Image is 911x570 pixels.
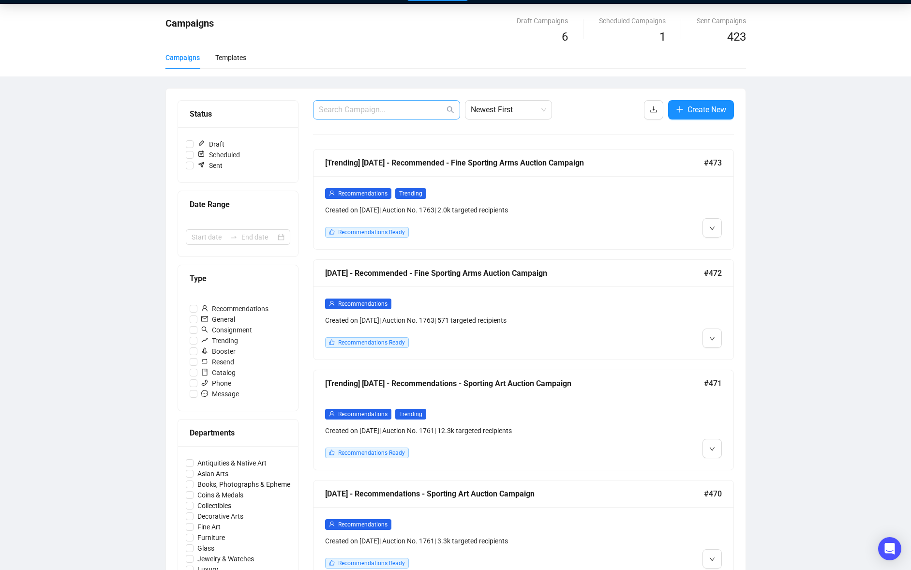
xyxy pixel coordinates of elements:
span: Trending [395,409,426,420]
span: Recommendations Ready [338,339,405,346]
a: [Trending] [DATE] - Recommended - Fine Sporting Arms Auction Campaign#473userRecommendationsTrend... [313,149,734,250]
span: Antiquities & Native Art [194,458,270,468]
span: plus [676,105,684,113]
span: like [329,339,335,345]
span: Recommendations [338,190,388,197]
span: download [650,105,657,113]
div: Open Intercom Messenger [878,537,901,560]
span: Message [197,389,243,399]
span: Trending [197,335,242,346]
span: Recommendations [338,521,388,528]
span: Scheduled [194,150,244,160]
span: Consignment [197,325,256,335]
span: rocket [201,347,208,354]
span: General [197,314,239,325]
span: down [709,225,715,231]
span: Campaigns [165,17,214,29]
div: Date Range [190,198,286,210]
span: like [329,229,335,235]
span: Newest First [471,101,546,119]
span: retweet [201,358,208,365]
span: 423 [727,30,746,44]
div: [Trending] [DATE] - Recommendations - Sporting Art Auction Campaign [325,377,704,390]
span: search [447,106,454,114]
a: [Trending] [DATE] - Recommendations - Sporting Art Auction Campaign#471userRecommendationsTrendin... [313,370,734,470]
span: like [329,450,335,455]
span: down [709,336,715,342]
span: #472 [704,267,722,279]
span: #471 [704,377,722,390]
div: Created on [DATE] | Auction No. 1763 | 2.0k targeted recipients [325,205,621,215]
input: Search Campaign... [319,104,445,116]
span: Recommendations Ready [338,560,405,567]
span: down [709,446,715,452]
div: Type [190,272,286,285]
span: 6 [562,30,568,44]
span: message [201,390,208,397]
span: Trending [395,188,426,199]
a: [DATE] - Recommended - Fine Sporting Arms Auction Campaign#472userRecommendationsCreated on [DATE... [313,259,734,360]
span: Draft [194,139,228,150]
span: book [201,369,208,375]
div: [DATE] - Recommended - Fine Sporting Arms Auction Campaign [325,267,704,279]
span: Asian Arts [194,468,232,479]
span: Recommendations Ready [338,229,405,236]
span: like [329,560,335,566]
span: 1 [659,30,666,44]
span: rise [201,337,208,344]
span: to [230,233,238,241]
span: Books, Photographs & Ephemera [194,479,300,490]
div: Draft Campaigns [517,15,568,26]
span: Catalog [197,367,239,378]
span: Create New [687,104,726,116]
div: Sent Campaigns [697,15,746,26]
div: Created on [DATE] | Auction No. 1763 | 571 targeted recipients [325,315,621,326]
span: Glass [194,543,218,554]
span: Decorative Arts [194,511,247,522]
span: Recommendations [197,303,272,314]
span: phone [201,379,208,386]
span: Resend [197,357,238,367]
span: Furniture [194,532,229,543]
span: Fine Art [194,522,224,532]
span: down [709,556,715,562]
span: user [329,521,335,527]
div: [Trending] [DATE] - Recommended - Fine Sporting Arms Auction Campaign [325,157,704,169]
div: Created on [DATE] | Auction No. 1761 | 12.3k targeted recipients [325,425,621,436]
div: Departments [190,427,286,439]
span: user [201,305,208,312]
span: user [329,300,335,306]
div: Status [190,108,286,120]
div: Templates [215,52,246,63]
div: [DATE] - Recommendations - Sporting Art Auction Campaign [325,488,704,500]
span: Recommendations Ready [338,450,405,456]
span: mail [201,315,208,322]
div: Created on [DATE] | Auction No. 1761 | 3.3k targeted recipients [325,536,621,546]
input: End date [241,232,276,242]
span: #473 [704,157,722,169]
span: Coins & Medals [194,490,247,500]
span: Recommendations [338,300,388,307]
span: user [329,411,335,417]
span: Booster [197,346,239,357]
span: Phone [197,378,235,389]
button: Create New [668,100,734,120]
span: #470 [704,488,722,500]
span: search [201,326,208,333]
span: Jewelry & Watches [194,554,258,564]
div: Campaigns [165,52,200,63]
input: Start date [192,232,226,242]
span: user [329,190,335,196]
span: Collectibles [194,500,235,511]
span: Recommendations [338,411,388,418]
div: Scheduled Campaigns [599,15,666,26]
span: Sent [194,160,226,171]
span: swap-right [230,233,238,241]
